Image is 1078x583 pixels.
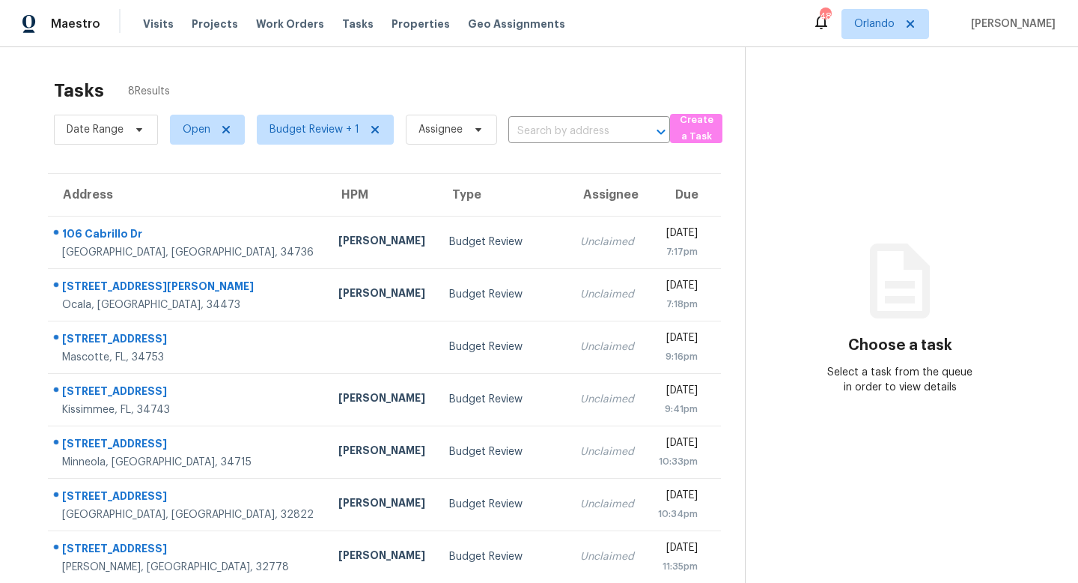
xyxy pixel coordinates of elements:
span: Create a Task [677,112,715,146]
div: 7:17pm [658,244,698,259]
div: [PERSON_NAME] [338,233,425,252]
span: Assignee [418,122,463,137]
div: [PERSON_NAME] [338,286,425,304]
div: Budget Review [449,287,556,302]
div: [DATE] [658,383,698,402]
div: Unclaimed [580,339,634,354]
div: Budget Review [449,339,556,354]
div: Kissimmee, FL, 34743 [62,402,314,417]
input: Search by address [508,120,628,143]
div: Budget Review [449,549,556,564]
div: Unclaimed [580,497,634,512]
div: [PERSON_NAME], [GEOGRAPHIC_DATA], 32778 [62,560,314,575]
div: [STREET_ADDRESS] [62,541,314,560]
span: Budget Review + 1 [269,122,359,137]
h2: Tasks [54,83,104,98]
span: Properties [392,16,450,31]
div: 48 [820,9,830,24]
div: [PERSON_NAME] [338,548,425,567]
span: 8 Results [128,84,170,99]
div: [GEOGRAPHIC_DATA], [GEOGRAPHIC_DATA], 32822 [62,507,314,522]
button: Create a Task [670,114,722,143]
div: 10:33pm [658,454,698,469]
div: Unclaimed [580,235,634,250]
div: [DATE] [658,435,698,454]
span: Orlando [854,16,895,31]
div: [DATE] [658,226,698,244]
div: 9:16pm [658,349,698,364]
div: 106 Cabrillo Dr [62,226,314,245]
th: Assignee [568,174,646,216]
div: [PERSON_NAME] [338,390,425,409]
div: [STREET_ADDRESS] [62,489,314,507]
div: 9:41pm [658,402,698,417]
div: 10:34pm [658,507,698,522]
div: Ocala, [GEOGRAPHIC_DATA], 34473 [62,297,314,312]
th: HPM [326,174,437,216]
div: Unclaimed [580,287,634,302]
span: Work Orders [256,16,324,31]
div: [DATE] [658,488,698,507]
span: Tasks [342,19,374,29]
div: Unclaimed [580,444,634,459]
div: [DATE] [658,540,698,559]
div: 7:18pm [658,297,698,312]
div: [DATE] [658,278,698,297]
div: Mascotte, FL, 34753 [62,350,314,365]
button: Open [651,121,672,142]
span: [PERSON_NAME] [965,16,1056,31]
div: [STREET_ADDRESS] [62,436,314,455]
th: Type [437,174,568,216]
div: Unclaimed [580,392,634,407]
h3: Choose a task [848,338,952,353]
div: [GEOGRAPHIC_DATA], [GEOGRAPHIC_DATA], 34736 [62,245,314,260]
div: Minneola, [GEOGRAPHIC_DATA], 34715 [62,455,314,470]
div: [DATE] [658,330,698,349]
div: 11:35pm [658,559,698,574]
div: Unclaimed [580,549,634,564]
span: Geo Assignments [468,16,565,31]
div: [PERSON_NAME] [338,495,425,514]
span: Projects [192,16,238,31]
div: Budget Review [449,392,556,407]
div: [PERSON_NAME] [338,443,425,462]
span: Date Range [67,122,124,137]
div: Budget Review [449,444,556,459]
div: Budget Review [449,497,556,512]
span: Open [183,122,210,137]
div: Budget Review [449,235,556,250]
div: Select a task from the queue in order to view details [823,365,977,395]
th: Address [48,174,326,216]
span: Maestro [51,16,100,31]
div: [STREET_ADDRESS] [62,331,314,350]
th: Due [646,174,721,216]
span: Visits [143,16,174,31]
div: [STREET_ADDRESS] [62,384,314,402]
div: [STREET_ADDRESS][PERSON_NAME] [62,279,314,297]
